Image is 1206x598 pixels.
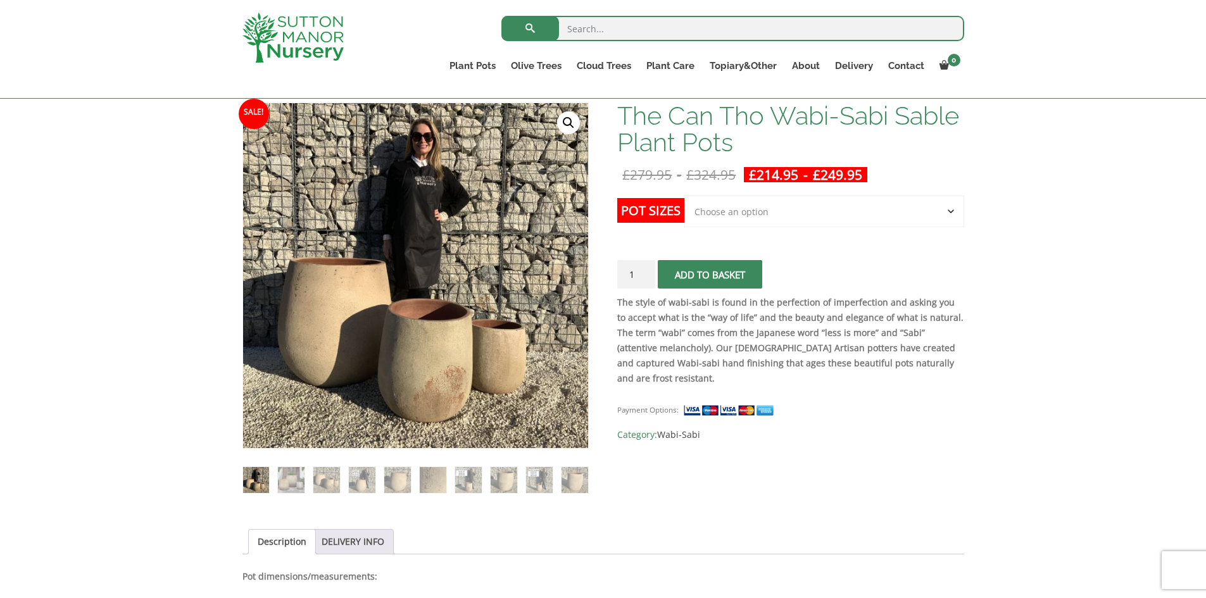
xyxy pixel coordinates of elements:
[384,467,410,493] img: The Can Tho Wabi-Sabi Sable Plant Pots - Image 5
[617,427,964,442] span: Category:
[932,57,964,75] a: 0
[562,467,587,493] img: The Can Tho Wabi-Sabi Sable Plant Pots - Image 10
[617,296,964,384] strong: The style of wabi-sabi is found in the perfection of imperfection and asking you to accept what i...
[442,57,503,75] a: Plant Pots
[658,260,762,289] button: Add to basket
[686,166,736,184] bdi: 324.95
[258,530,306,554] a: Description
[686,166,694,184] span: £
[639,57,702,75] a: Plant Care
[622,166,630,184] span: £
[784,57,827,75] a: About
[569,57,639,75] a: Cloud Trees
[322,530,384,554] a: DELIVERY INFO
[948,54,960,66] span: 0
[491,467,517,493] img: The Can Tho Wabi-Sabi Sable Plant Pots - Image 8
[813,166,820,184] span: £
[617,260,655,289] input: Product quantity
[657,428,700,440] a: Wabi-Sabi
[501,16,964,41] input: Search...
[617,167,741,182] del: -
[617,103,964,156] h1: The Can Tho Wabi-Sabi Sable Plant Pots
[503,57,569,75] a: Olive Trees
[749,166,757,184] span: £
[420,467,446,493] img: The Can Tho Wabi-Sabi Sable Plant Pots - Image 6
[881,57,932,75] a: Contact
[239,99,269,129] span: Sale!
[557,111,580,134] a: View full-screen image gallery
[744,167,867,182] ins: -
[243,467,269,493] img: The Can Tho Wabi-Sabi Sable Plant Pots
[827,57,881,75] a: Delivery
[617,405,679,414] small: Payment Options:
[702,57,784,75] a: Topiary&Other
[526,467,552,493] img: The Can Tho Wabi-Sabi Sable Plant Pots - Image 9
[749,166,798,184] bdi: 214.95
[813,166,862,184] bdi: 249.95
[455,467,481,493] img: The Can Tho Wabi-Sabi Sable Plant Pots - Image 7
[278,467,304,493] img: The Can Tho Wabi-Sabi Sable Plant Pots - Image 2
[242,13,344,63] img: logo
[683,404,778,417] img: payment supported
[622,166,672,184] bdi: 279.95
[313,467,339,493] img: The Can Tho Wabi-Sabi Sable Plant Pots - Image 3
[349,467,375,493] img: The Can Tho Wabi-Sabi Sable Plant Pots - Image 4
[617,198,684,223] label: Pot Sizes
[242,570,377,582] strong: Pot dimensions/measurements:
